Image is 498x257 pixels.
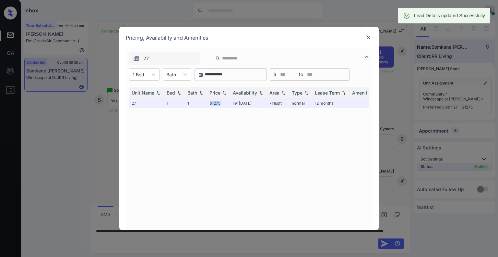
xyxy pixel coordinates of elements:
img: sorting [155,91,161,95]
td: $1275 [207,98,230,108]
img: sorting [303,91,310,95]
img: icon-zuma [215,55,220,61]
img: sorting [176,91,182,95]
span: 27 [143,55,149,62]
img: close [365,34,372,41]
div: Price [209,90,220,96]
div: Lead Details updated Successfully [414,10,485,21]
div: Bath [187,90,197,96]
td: 27 [129,98,164,108]
img: sorting [221,91,228,95]
td: normal [289,98,312,108]
div: Lease Term [315,90,340,96]
img: icon-zuma [363,53,371,61]
img: sorting [280,91,287,95]
div: Bed [167,90,175,96]
div: Unit Name [132,90,154,96]
div: Amenities [352,90,374,96]
div: Area [269,90,279,96]
td: 19' [DATE] [230,98,267,108]
div: Type [292,90,302,96]
td: 1 [185,98,207,108]
img: sorting [198,91,204,95]
td: 12 months [312,98,350,108]
td: 711 sqft [267,98,289,108]
img: icon-zuma [133,55,139,62]
span: $ [273,71,276,78]
div: Availability [233,90,257,96]
div: Pricing, Availability and Amenities [119,27,379,48]
span: to [299,71,303,78]
td: 1 [164,98,185,108]
img: sorting [258,91,264,95]
img: sorting [340,91,347,95]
